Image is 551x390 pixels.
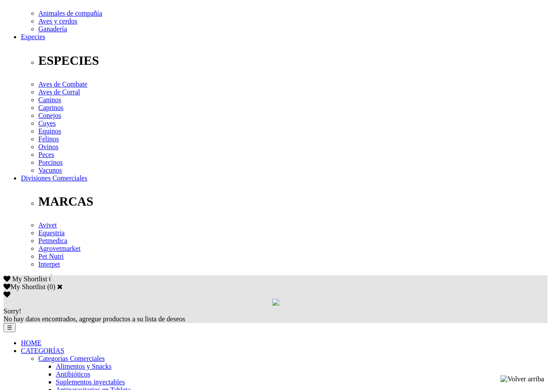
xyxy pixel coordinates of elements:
[4,296,150,386] iframe: Brevo live chat
[38,253,64,260] a: Pet Nutri
[47,283,55,290] span: ( )
[3,307,21,315] span: Sorry!
[38,53,548,68] p: ESPECIES
[38,17,77,25] a: Aves y cerdos
[57,283,63,290] a: Cerrar
[38,80,88,88] a: Aves de Combate
[38,194,548,209] p: MARCAS
[49,275,52,283] span: 0
[3,283,45,290] label: My Shortlist
[21,174,87,182] a: Divisiones Comerciales
[38,10,102,17] a: Animales de compañía
[38,151,54,158] a: Peces
[3,323,16,332] button: ☰
[38,237,68,244] a: Petmedica
[38,96,61,103] a: Caninos
[500,375,544,383] img: Volver arriba
[38,245,81,252] a: Agrovetmarket
[38,260,60,268] a: Interpet
[3,307,548,323] div: No hay datos encontrados, agregue productos a su lista de deseos
[38,229,64,237] a: Equestria
[38,25,67,33] a: Ganadería
[38,88,80,96] a: Aves de Corral
[272,299,279,306] img: loading.gif
[50,283,53,290] label: 0
[38,112,61,119] a: Conejos
[38,135,59,143] a: Felinos
[38,120,56,127] a: Cuyes
[38,221,57,229] a: Avivet
[38,104,64,111] a: Caprinos
[38,167,62,174] a: Vacunos
[12,275,47,283] span: My Shortlist
[38,159,63,166] a: Porcinos
[21,33,45,40] a: Especies
[38,143,58,150] a: Ovinos
[38,127,61,135] a: Equinos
